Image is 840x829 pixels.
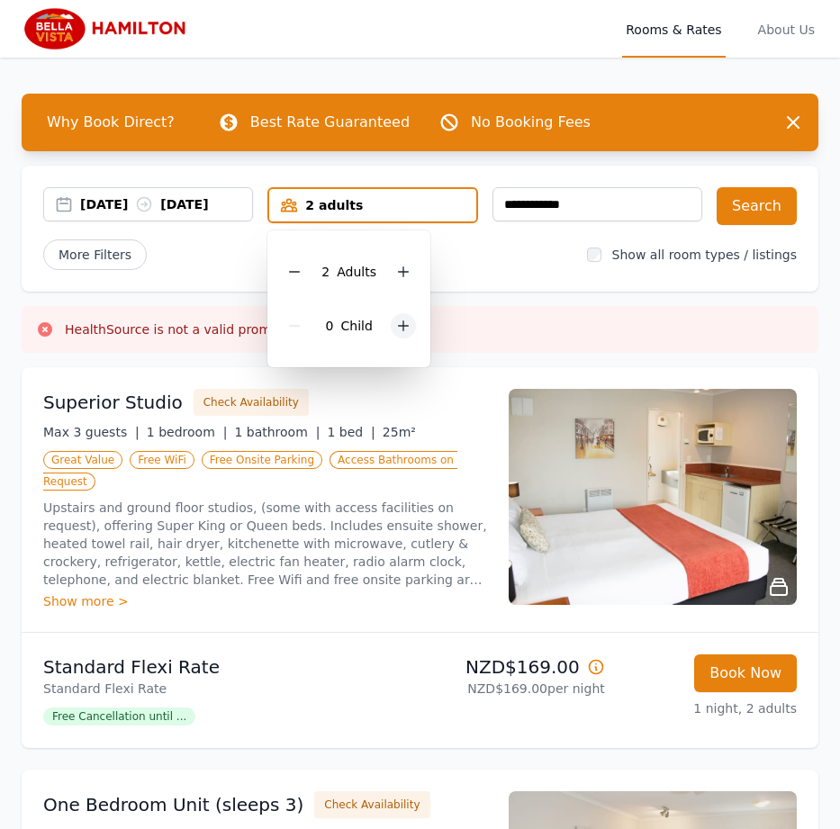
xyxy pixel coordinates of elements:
span: Adult s [337,265,376,279]
h3: Superior Studio [43,390,183,415]
span: Great Value [43,451,122,469]
span: Free WiFi [130,451,194,469]
h3: One Bedroom Unit (sleeps 3) [43,792,303,817]
div: Show more > [43,592,487,610]
p: No Booking Fees [471,112,591,133]
button: Check Availability [314,791,429,818]
span: 25m² [383,425,416,439]
span: 1 bed | [327,425,375,439]
p: Upstairs and ground floor studios, (some with access facilities on request), offering Super King ... [43,499,487,589]
div: [DATE] [DATE] [80,195,252,213]
h3: HealthSource is not a valid promo code. [65,320,317,338]
span: 2 [321,265,330,279]
button: Check Availability [194,389,309,416]
p: NZD$169.00 [428,654,605,680]
button: Search [717,187,797,225]
img: Bella Vista Hamilton [22,7,194,50]
div: 2 adults [269,196,475,214]
p: Standard Flexi Rate [43,680,413,698]
span: Free Onsite Parking [202,451,322,469]
p: Standard Flexi Rate [43,654,413,680]
span: 1 bedroom | [147,425,228,439]
span: Max 3 guests | [43,425,140,439]
span: Child [340,319,372,333]
span: 1 bathroom | [234,425,320,439]
span: 0 [326,319,334,333]
p: 1 night, 2 adults [619,699,797,717]
span: Free Cancellation until ... [43,707,195,725]
p: NZD$169.00 per night [428,680,605,698]
label: Show all room types / listings [612,248,797,262]
span: More Filters [43,239,147,270]
p: Best Rate Guaranteed [250,112,410,133]
span: Why Book Direct? [32,104,189,140]
button: Book Now [694,654,797,692]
